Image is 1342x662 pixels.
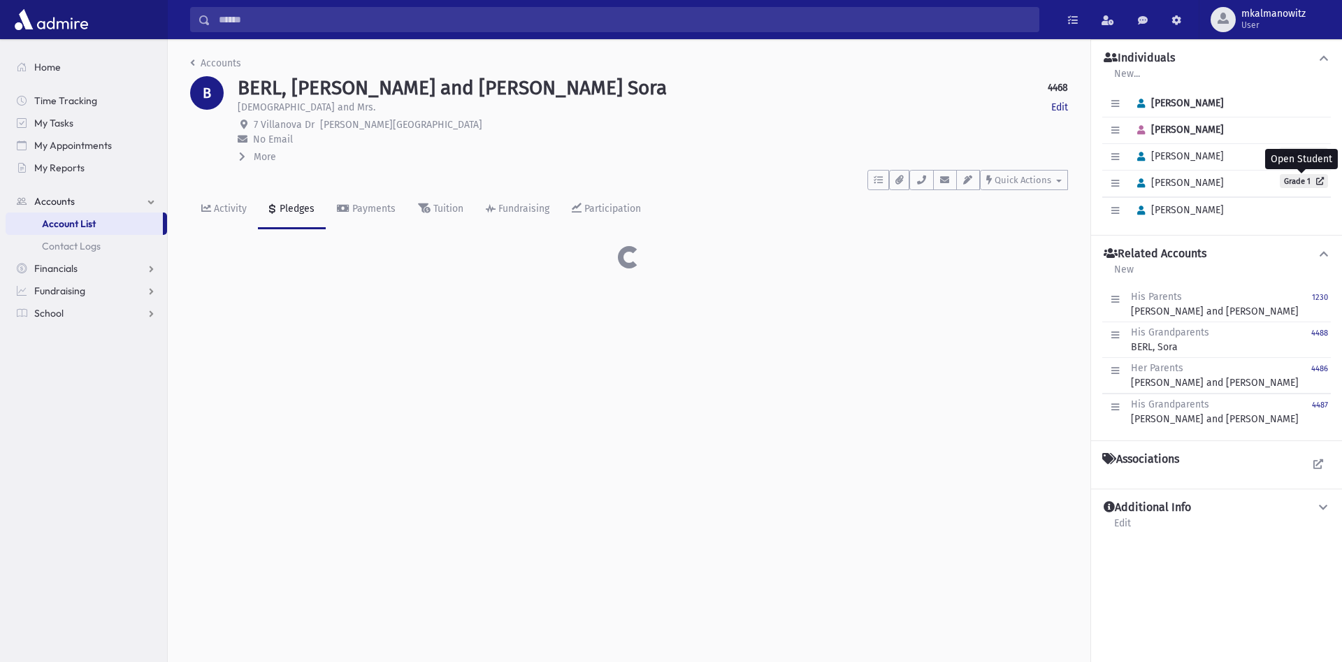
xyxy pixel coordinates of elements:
[1104,501,1191,515] h4: Additional Info
[1113,515,1132,540] a: Edit
[349,203,396,215] div: Payments
[6,134,167,157] a: My Appointments
[6,213,163,235] a: Account List
[211,203,247,215] div: Activity
[1051,100,1068,115] a: Edit
[1311,329,1328,338] small: 4488
[980,170,1068,190] button: Quick Actions
[34,139,112,152] span: My Appointments
[190,57,241,69] a: Accounts
[238,150,277,164] button: More
[6,157,167,179] a: My Reports
[1104,247,1206,261] h4: Related Accounts
[995,175,1051,185] span: Quick Actions
[1102,501,1331,515] button: Additional Info
[6,302,167,324] a: School
[253,134,293,145] span: No Email
[1048,80,1068,95] strong: 4468
[34,61,61,73] span: Home
[1131,362,1183,374] span: Her Parents
[1131,361,1299,390] div: [PERSON_NAME] and [PERSON_NAME]
[42,240,101,252] span: Contact Logs
[1131,325,1209,354] div: BERL, Sora
[320,119,482,131] span: [PERSON_NAME][GEOGRAPHIC_DATA]
[34,262,78,275] span: Financials
[1312,401,1328,410] small: 4487
[1131,124,1224,136] span: [PERSON_NAME]
[1311,361,1328,390] a: 4486
[1131,204,1224,216] span: [PERSON_NAME]
[431,203,463,215] div: Tuition
[1102,51,1331,66] button: Individuals
[190,76,224,110] div: B
[1265,149,1338,169] div: Open Student
[190,56,241,76] nav: breadcrumb
[1131,289,1299,319] div: [PERSON_NAME] and [PERSON_NAME]
[6,89,167,112] a: Time Tracking
[277,203,315,215] div: Pledges
[6,257,167,280] a: Financials
[6,280,167,302] a: Fundraising
[1311,325,1328,354] a: 4488
[1131,326,1209,338] span: His Grandparents
[6,235,167,257] a: Contact Logs
[1280,174,1328,188] a: Grade 1
[254,119,315,131] span: 7 Villanova Dr
[582,203,641,215] div: Participation
[1131,291,1182,303] span: His Parents
[1102,452,1179,466] h4: Associations
[1131,177,1224,189] span: [PERSON_NAME]
[1241,8,1306,20] span: mkalmanowitz
[1131,398,1209,410] span: His Grandparents
[238,100,375,115] p: [DEMOGRAPHIC_DATA] and Mrs.
[34,285,85,297] span: Fundraising
[258,190,326,229] a: Pledges
[34,195,75,208] span: Accounts
[407,190,475,229] a: Tuition
[190,190,258,229] a: Activity
[11,6,92,34] img: AdmirePro
[1131,397,1299,426] div: [PERSON_NAME] and [PERSON_NAME]
[561,190,652,229] a: Participation
[6,56,167,78] a: Home
[1113,261,1134,287] a: New
[1312,397,1328,426] a: 4487
[34,94,97,107] span: Time Tracking
[1311,364,1328,373] small: 4486
[326,190,407,229] a: Payments
[1131,150,1224,162] span: [PERSON_NAME]
[1104,51,1175,66] h4: Individuals
[34,307,64,319] span: School
[1312,289,1328,319] a: 1230
[496,203,549,215] div: Fundraising
[34,161,85,174] span: My Reports
[254,151,276,163] span: More
[1312,293,1328,302] small: 1230
[6,190,167,213] a: Accounts
[475,190,561,229] a: Fundraising
[238,76,667,100] h1: BERL, [PERSON_NAME] and [PERSON_NAME] Sora
[210,7,1039,32] input: Search
[42,217,96,230] span: Account List
[1102,247,1331,261] button: Related Accounts
[1131,97,1224,109] span: [PERSON_NAME]
[34,117,73,129] span: My Tasks
[1241,20,1306,31] span: User
[1113,66,1141,91] a: New...
[6,112,167,134] a: My Tasks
